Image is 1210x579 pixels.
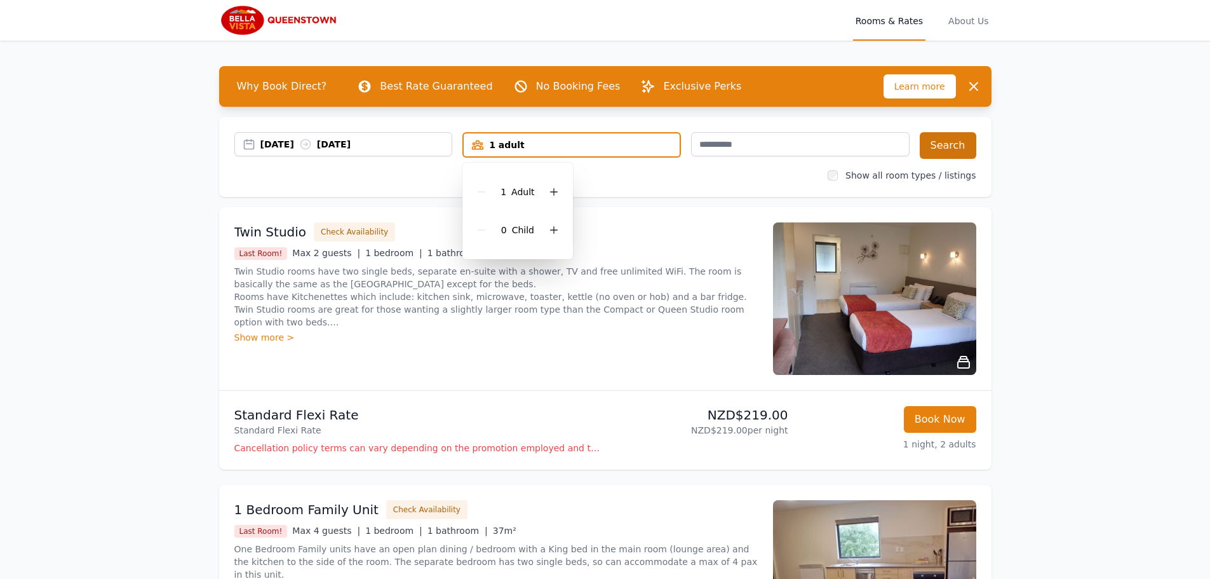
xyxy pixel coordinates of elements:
[234,501,379,519] h3: 1 Bedroom Family Unit
[663,79,741,94] p: Exclusive Perks
[219,5,341,36] img: Bella Vista Queenstown
[365,248,422,258] span: 1 bedroom |
[904,406,976,433] button: Book Now
[234,442,600,454] p: Cancellation policy terms can vary depending on the promotion employed and the time of stay of th...
[845,170,976,181] label: Show all room types / listings
[884,74,956,99] span: Learn more
[234,331,758,344] div: Show more >
[234,525,288,538] span: Last Room!
[798,438,976,451] p: 1 night, 2 adults
[610,424,788,437] p: NZD$219.00 per night
[464,139,680,151] div: 1 adult
[292,248,360,258] span: Max 2 guests |
[501,225,507,235] span: 0
[427,248,488,258] span: 1 bathroom |
[234,247,288,260] span: Last Room!
[365,526,422,536] span: 1 bedroom |
[536,79,621,94] p: No Booking Fees
[920,132,976,159] button: Search
[610,406,788,424] p: NZD$219.00
[234,223,307,241] h3: Twin Studio
[314,222,395,242] button: Check Availability
[380,79,492,94] p: Best Rate Guaranteed
[493,526,516,536] span: 37m²
[227,74,337,99] span: Why Book Direct?
[511,187,534,197] span: Adult
[501,187,506,197] span: 1
[292,526,360,536] span: Max 4 guests |
[234,265,758,329] p: Twin Studio rooms have two single beds, separate en-suite with a shower, TV and free unlimited Wi...
[260,138,452,151] div: [DATE] [DATE]
[234,424,600,437] p: Standard Flexi Rate
[234,406,600,424] p: Standard Flexi Rate
[427,526,488,536] span: 1 bathroom |
[512,225,534,235] span: Child
[386,500,467,519] button: Check Availability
